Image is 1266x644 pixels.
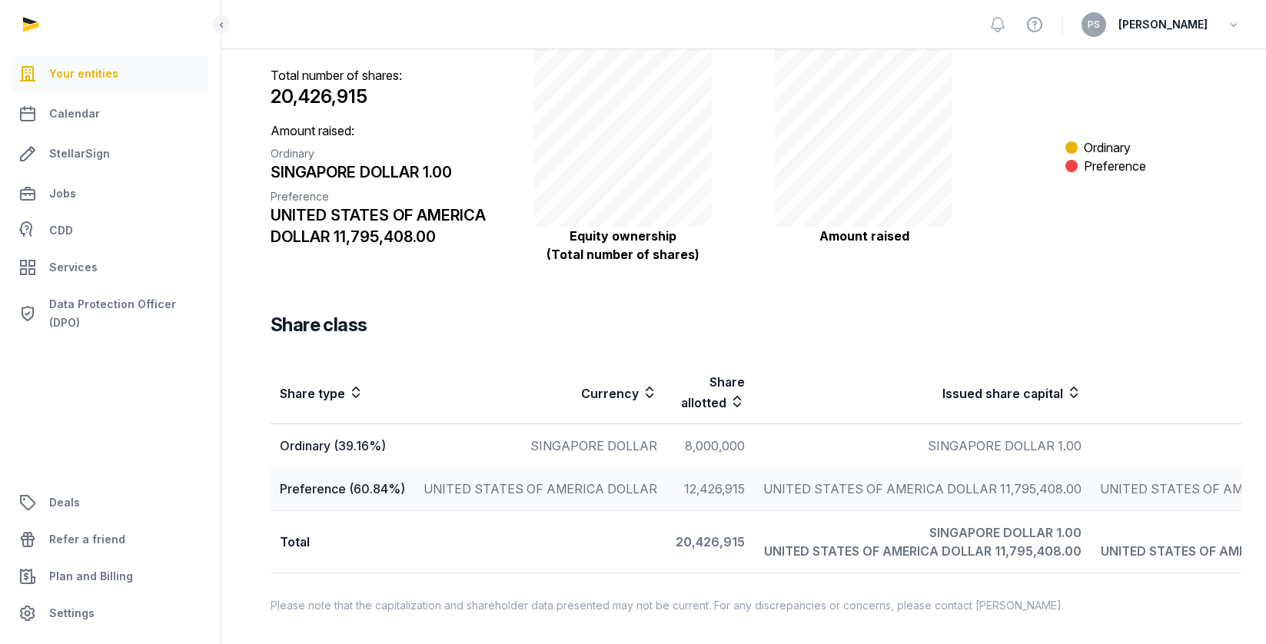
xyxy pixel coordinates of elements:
[1088,20,1100,29] span: PS
[12,558,208,595] a: Plan and Billing
[1082,12,1106,37] button: PS
[280,480,405,498] div: Preference (60.84%)
[12,215,208,246] a: CDD
[12,249,208,286] a: Services
[754,362,1091,424] th: Issued share capital
[12,289,208,338] a: Data Protection Officer (DPO)
[1065,138,1146,157] li: Ordinary
[666,511,754,573] td: 20,426,915
[12,135,208,172] a: StellarSign
[280,437,405,455] div: Ordinary (39.16%)
[49,65,118,83] span: Your entities
[49,567,133,586] span: Plan and Billing
[763,542,1082,560] div: UNITED STATES OF AMERICA DOLLAR 11,795,408.00
[49,184,76,203] span: Jobs
[12,95,208,132] a: Calendar
[12,595,208,632] a: Settings
[49,493,80,512] span: Deals
[271,161,493,183] div: SINGAPORE DOLLAR 1.00
[49,530,125,549] span: Refer a friend
[1189,570,1266,644] iframe: Chat Widget
[271,313,367,337] h3: Share class
[763,523,1082,542] div: SINGAPORE DOLLAR 1.00
[1065,157,1146,175] li: Preference
[12,55,208,92] a: Your entities
[271,204,493,247] div: UNITED STATES OF AMERICA DOLLAR 11,795,408.00
[666,362,754,424] th: Share allotted
[271,66,493,109] p: Total number of shares:
[666,424,754,468] td: 8,000,000
[12,484,208,521] a: Deals
[414,362,666,424] th: Currency
[414,424,666,468] td: SINGAPORE DOLLAR
[49,221,73,240] span: CDD
[271,511,666,573] td: Total
[49,295,202,332] span: Data Protection Officer (DPO)
[49,258,98,277] span: Services
[49,604,95,622] span: Settings
[666,467,754,511] td: 12,426,915
[271,85,367,108] span: 20,426,915
[271,189,493,204] div: Preference
[49,105,100,123] span: Calendar
[754,467,1091,511] td: UNITED STATES OF AMERICA DOLLAR 11,795,408.00
[775,227,953,245] p: Amount raised
[12,175,208,212] a: Jobs
[271,121,493,247] p: Amount raised:
[534,227,713,264] p: Equity ownership (Total number of shares)
[49,144,110,163] span: StellarSign
[1118,15,1208,34] span: [PERSON_NAME]
[12,521,208,558] a: Refer a friend
[414,467,666,511] td: UNITED STATES OF AMERICA DOLLAR
[271,146,493,161] div: Ordinary
[754,424,1091,468] td: SINGAPORE DOLLAR 1.00
[271,362,414,424] th: Share type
